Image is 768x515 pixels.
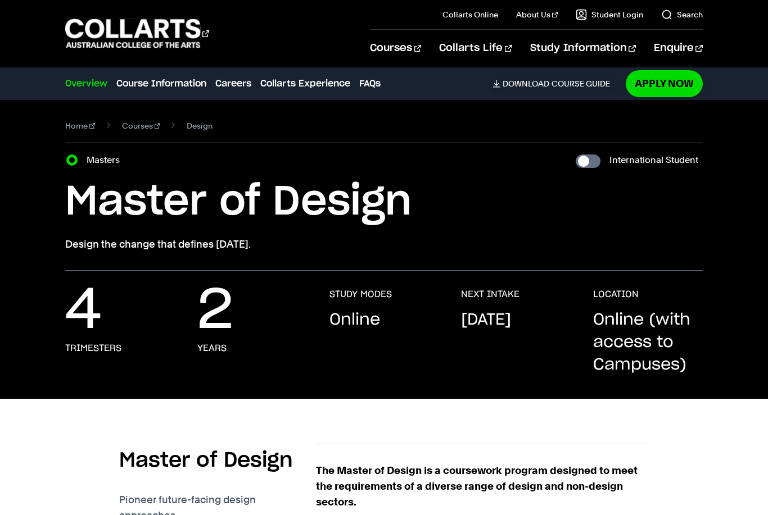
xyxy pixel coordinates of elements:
[654,30,703,67] a: Enquire
[370,30,421,67] a: Courses
[442,9,498,20] a: Collarts Online
[65,77,107,90] a: Overview
[65,118,95,134] a: Home
[65,289,102,334] p: 4
[516,9,558,20] a: About Us
[197,289,233,334] p: 2
[116,77,206,90] a: Course Information
[576,9,643,20] a: Student Login
[461,289,519,300] h3: NEXT INTAKE
[65,236,703,252] p: Design the change that defines [DATE].
[197,343,227,354] h3: Years
[316,464,638,508] strong: The Master of Design is a coursework program designed to meet the requirements of a diverse range...
[503,79,549,89] span: Download
[439,30,512,67] a: Collarts Life
[359,77,381,90] a: FAQs
[593,309,703,376] p: Online (with access to Campuses)
[609,152,698,168] label: International Student
[122,118,160,134] a: Courses
[119,448,293,473] h2: Master of Design
[329,289,392,300] h3: STUDY MODES
[65,17,209,49] div: Go to homepage
[661,9,703,20] a: Search
[65,177,703,227] h1: Master of Design
[87,152,127,168] label: Masters
[329,309,380,331] p: Online
[593,289,639,300] h3: LOCATION
[260,77,350,90] a: Collarts Experience
[187,118,213,134] span: Design
[493,79,619,89] a: DownloadCourse Guide
[461,309,511,331] p: [DATE]
[626,70,703,97] a: Apply Now
[65,343,121,354] h3: Trimesters
[530,30,636,67] a: Study Information
[215,77,251,90] a: Careers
